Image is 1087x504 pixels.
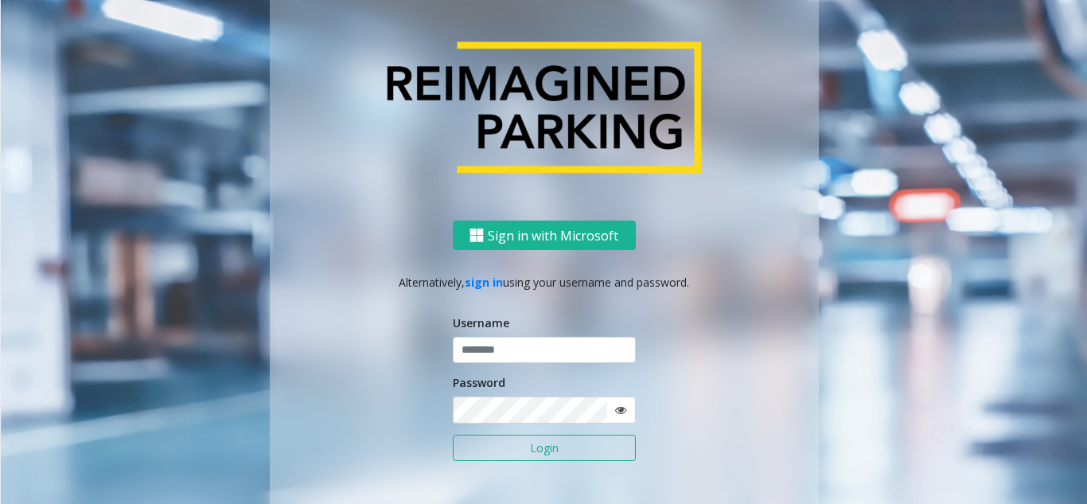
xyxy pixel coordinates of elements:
button: Login [453,435,636,462]
button: Sign in with Microsoft [453,221,636,250]
label: Password [453,374,505,391]
a: sign in [465,275,503,290]
p: Alternatively, using your username and password. [286,274,803,291]
label: Username [453,315,509,331]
